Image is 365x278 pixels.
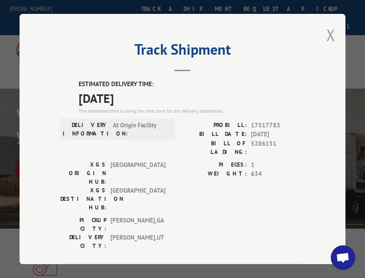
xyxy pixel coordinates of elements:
[110,186,165,212] span: [GEOGRAPHIC_DATA]
[251,139,305,156] span: 5286151
[331,245,355,270] div: Open chat
[60,44,305,59] h2: Track Shipment
[182,169,247,179] label: WEIGHT:
[182,160,247,170] label: PIECES:
[182,130,247,139] label: BILL DATE:
[251,130,305,139] span: [DATE]
[79,107,305,115] div: The estimated time is using the time zone for the delivery destination.
[60,186,106,212] label: XGS DESTINATION HUB:
[182,121,247,130] label: PROBILL:
[60,216,106,233] label: PICKUP CITY:
[110,160,165,186] span: [GEOGRAPHIC_DATA]
[182,139,247,156] label: BILL OF LADING:
[251,169,305,179] span: 634
[251,121,305,130] span: 17517783
[326,24,335,46] button: Close modal
[60,160,106,186] label: XGS ORIGIN HUB:
[251,160,305,170] span: 1
[60,233,106,250] label: DELIVERY CITY:
[113,121,168,138] span: At Origin Facility
[79,89,305,107] span: [DATE]
[110,233,165,250] span: [PERSON_NAME] , UT
[79,80,305,89] label: ESTIMATED DELIVERY TIME:
[110,216,165,233] span: [PERSON_NAME] , GA
[63,121,109,138] label: DELIVERY INFORMATION:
